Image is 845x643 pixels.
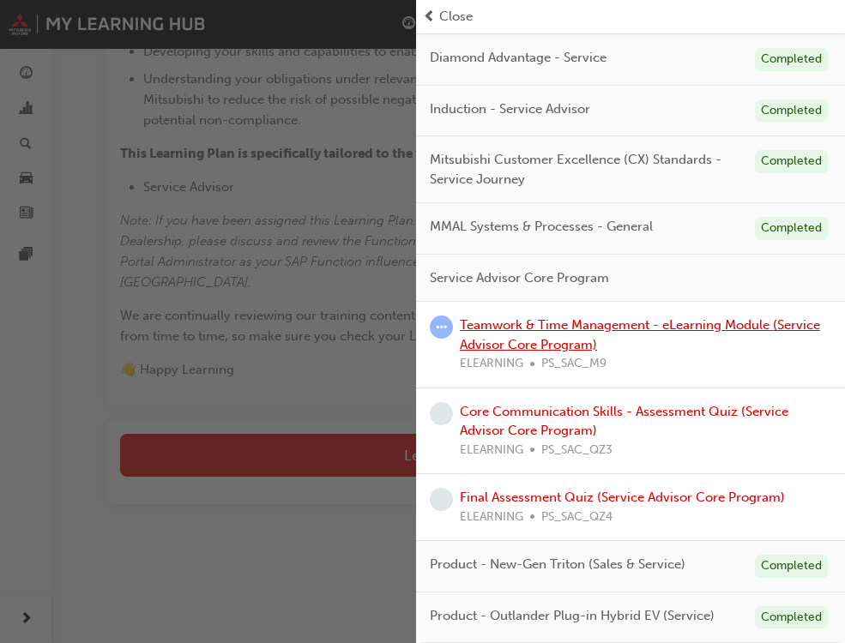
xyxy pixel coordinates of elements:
[423,7,436,27] span: prev-icon
[430,555,685,574] span: Product - New-Gen Triton (Sales & Service)
[430,268,609,288] span: Service Advisor Core Program
[460,317,820,352] a: Teamwork & Time Management - eLearning Module (Service Advisor Core Program)
[430,150,741,189] span: Mitsubishi Customer Excellence (CX) Standards - Service Journey
[541,508,613,527] span: PS_SAC_QZ4
[460,490,785,505] a: Final Assessment Quiz (Service Advisor Core Program)
[439,7,473,27] span: Close
[755,99,828,123] div: Completed
[460,354,523,374] span: ELEARNING
[430,99,590,119] span: Induction - Service Advisor
[430,606,715,626] span: Product - Outlander Plug-in Hybrid EV (Service)
[541,354,607,374] span: PS_SAC_M9
[755,48,828,71] div: Completed
[423,7,838,27] button: prev-iconClose
[460,441,523,460] span: ELEARNING
[430,217,653,237] span: MMAL Systems & Processes - General
[430,488,453,511] span: learningRecordVerb_NONE-icon
[755,217,828,240] div: Completed
[541,441,613,460] span: PS_SAC_QZ3
[430,402,453,425] span: learningRecordVerb_NONE-icon
[460,508,523,527] span: ELEARNING
[755,150,828,173] div: Completed
[430,48,607,68] span: Diamond Advantage - Service
[755,606,828,629] div: Completed
[755,555,828,578] div: Completed
[460,404,788,439] a: Core Communication Skills - Assessment Quiz (Service Advisor Core Program)
[430,315,453,339] span: learningRecordVerb_ATTEMPT-icon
